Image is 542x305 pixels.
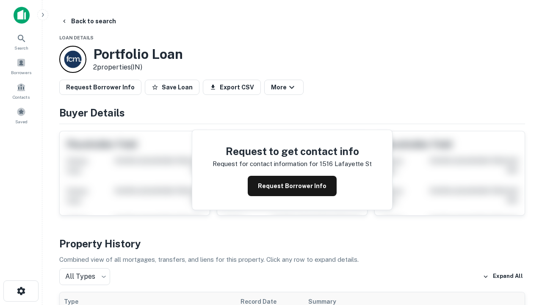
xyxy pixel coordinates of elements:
button: Request Borrower Info [59,80,141,95]
button: Back to search [58,14,119,29]
span: Borrowers [11,69,31,76]
button: More [264,80,304,95]
a: Contacts [3,79,40,102]
p: Combined view of all mortgages, transfers, and liens for this property. Click any row to expand d... [59,255,525,265]
iframe: Chat Widget [500,210,542,251]
h4: Property History [59,236,525,251]
h3: Portfolio Loan [93,46,183,62]
button: Expand All [481,270,525,283]
span: Loan Details [59,35,94,40]
span: Search [14,44,28,51]
span: Contacts [13,94,30,100]
span: Saved [15,118,28,125]
a: Saved [3,104,40,127]
div: All Types [59,268,110,285]
p: 1516 lafayette st [320,159,372,169]
img: capitalize-icon.png [14,7,30,24]
a: Borrowers [3,55,40,78]
button: Export CSV [203,80,261,95]
p: 2 properties (IN) [93,62,183,72]
a: Search [3,30,40,53]
button: Request Borrower Info [248,176,337,196]
p: Request for contact information for [213,159,318,169]
h4: Request to get contact info [213,144,372,159]
h4: Buyer Details [59,105,525,120]
button: Save Loan [145,80,199,95]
